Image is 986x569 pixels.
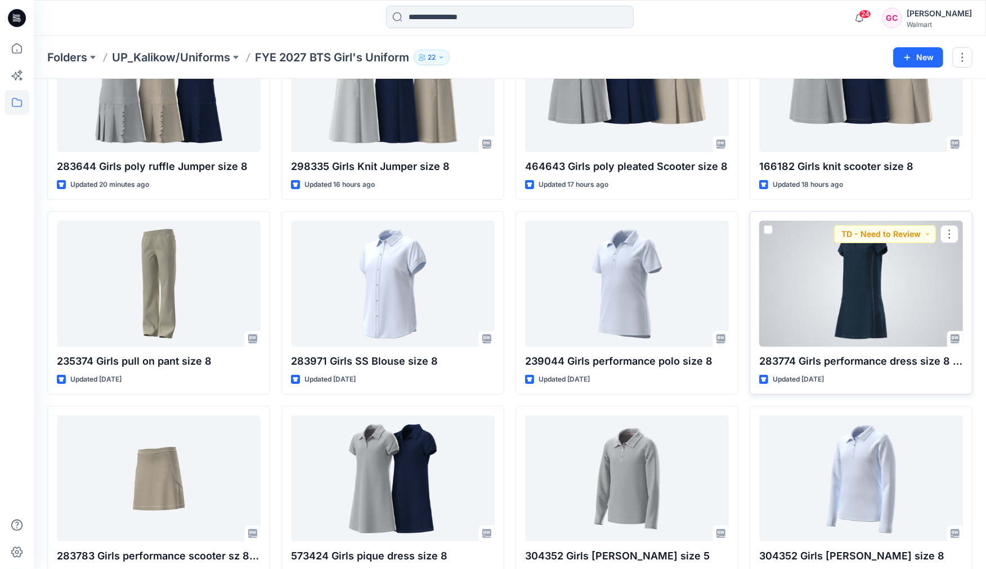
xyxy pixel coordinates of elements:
[525,548,729,564] p: 304352 Girls [PERSON_NAME] size 5
[57,415,261,541] a: 283783 Girls performance scooter sz 8 .com only
[112,50,230,65] a: UP_Kalikow/Uniforms
[759,353,963,369] p: 283774 Girls performance dress size 8 .com only
[291,548,495,564] p: 573424 Girls pique dress size 8
[773,374,824,386] p: Updated [DATE]
[539,179,608,191] p: Updated 17 hours ago
[47,50,87,65] a: Folders
[428,51,436,64] p: 22
[57,159,261,174] p: 283644 Girls poly ruffle Jumper size 8
[525,159,729,174] p: 464643 Girls poly pleated Scooter size 8
[539,374,590,386] p: Updated [DATE]
[57,548,261,564] p: 283783 Girls performance scooter sz 8 .com only
[759,415,963,541] a: 304352 Girls LS Polo size 8
[57,353,261,369] p: 235374 Girls pull on pant size 8
[525,415,729,541] a: 304352 Girls LS Polo size 5
[57,221,261,347] a: 235374 Girls pull on pant size 8
[882,8,902,28] div: GC
[525,353,729,369] p: 239044 Girls performance polo size 8
[759,548,963,564] p: 304352 Girls [PERSON_NAME] size 8
[291,159,495,174] p: 298335 Girls Knit Jumper size 8
[291,353,495,369] p: 283971 Girls SS Blouse size 8
[291,26,495,152] a: 298335 Girls Knit Jumper size 8
[70,374,122,386] p: Updated [DATE]
[304,179,375,191] p: Updated 16 hours ago
[525,26,729,152] a: 464643 Girls poly pleated Scooter size 8
[907,7,972,20] div: [PERSON_NAME]
[255,50,409,65] p: FYE 2027 BTS Girl's Uniform
[70,179,149,191] p: Updated 20 minutes ago
[57,26,261,152] a: 283644 Girls poly ruffle Jumper size 8
[304,374,356,386] p: Updated [DATE]
[859,10,871,19] span: 24
[291,221,495,347] a: 283971 Girls SS Blouse size 8
[525,221,729,347] a: 239044 Girls performance polo size 8
[291,415,495,541] a: 573424 Girls pique dress size 8
[893,47,943,68] button: New
[773,179,843,191] p: Updated 18 hours ago
[414,50,450,65] button: 22
[759,159,963,174] p: 166182 Girls knit scooter size 8
[759,221,963,347] a: 283774 Girls performance dress size 8 .com only
[907,20,972,29] div: Walmart
[759,26,963,152] a: 166182 Girls knit scooter size 8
